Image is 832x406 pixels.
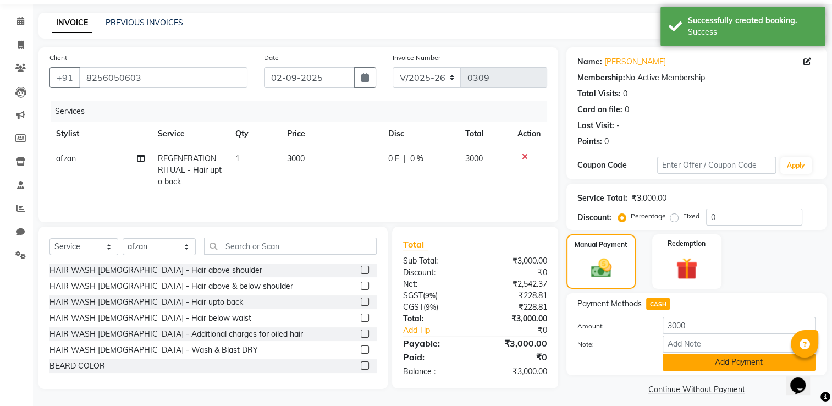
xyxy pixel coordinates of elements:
label: Date [264,53,279,63]
div: ₹2,542.37 [475,278,555,290]
th: Action [511,122,547,146]
label: Invoice Number [393,53,440,63]
label: Redemption [668,239,706,249]
div: Membership: [577,72,625,84]
button: +91 [49,67,80,88]
div: Points: [577,136,602,147]
span: CASH [646,298,670,310]
div: Name: [577,56,602,68]
div: Paid: [395,350,475,364]
a: Continue Without Payment [569,384,824,396]
div: 0 [604,136,609,147]
input: Search by Name/Mobile/Email/Code [79,67,247,88]
a: PREVIOUS INVOICES [106,18,183,28]
div: No Active Membership [577,72,816,84]
span: REGENERATION RITUAL - Hair upto back [158,153,222,186]
button: Add Payment [663,354,816,371]
span: afzan [56,153,76,163]
div: Card on file: [577,104,622,116]
span: 0 F [388,153,399,164]
div: ₹228.81 [475,301,555,313]
button: Apply [780,157,812,174]
div: ( ) [395,301,475,313]
div: ₹3,000.00 [475,255,555,267]
div: ₹3,000.00 [475,313,555,325]
span: 3000 [465,153,483,163]
div: ₹228.81 [475,290,555,301]
div: 0 [625,104,629,116]
div: Service Total: [577,193,627,204]
span: | [404,153,406,164]
div: 0 [623,88,627,100]
div: ₹3,000.00 [475,366,555,377]
div: Net: [395,278,475,290]
label: Amount: [569,321,654,331]
a: INVOICE [52,13,92,33]
img: _cash.svg [585,256,618,280]
div: Services [51,101,555,122]
div: HAIR WASH [DEMOGRAPHIC_DATA] - Hair above shoulder [49,265,262,276]
div: Discount: [577,212,611,223]
div: Total Visits: [577,88,621,100]
th: Service [151,122,229,146]
div: ( ) [395,290,475,301]
input: Enter Offer / Coupon Code [657,157,776,174]
th: Total [459,122,511,146]
div: HAIR WASH [DEMOGRAPHIC_DATA] - Hair below waist [49,312,251,324]
iframe: chat widget [786,362,821,395]
div: ₹3,000.00 [632,193,666,204]
div: Sub Total: [395,255,475,267]
th: Price [280,122,382,146]
label: Fixed [683,211,699,221]
th: Stylist [49,122,151,146]
div: ₹0 [475,350,555,364]
div: Discount: [395,267,475,278]
label: Manual Payment [575,240,627,250]
th: Qty [229,122,280,146]
div: ₹0 [489,325,556,336]
a: Add Tip [395,325,488,336]
div: Balance : [395,366,475,377]
label: Note: [569,339,654,349]
div: Successfully created booking. [688,15,817,26]
th: Disc [382,122,459,146]
div: Last Visit: [577,120,614,131]
div: - [616,120,620,131]
span: SGST [403,290,423,300]
span: CGST [403,302,423,312]
div: HAIR WASH [DEMOGRAPHIC_DATA] - Wash & Blast DRY [49,344,258,356]
div: BEARD COLOR [49,360,105,372]
label: Client [49,53,67,63]
span: 1 [235,153,240,163]
div: HAIR WASH [DEMOGRAPHIC_DATA] - Additional charges for oiled hair [49,328,303,340]
span: 3000 [287,153,305,163]
input: Search or Scan [204,238,377,255]
div: HAIR WASH [DEMOGRAPHIC_DATA] - Hair above & below shoulder [49,281,293,292]
div: Payable: [395,337,475,350]
div: Coupon Code [577,160,657,171]
div: Total: [395,313,475,325]
img: _gift.svg [669,255,704,282]
span: 0 % [410,153,423,164]
div: Success [688,26,817,38]
div: HAIR WASH [DEMOGRAPHIC_DATA] - Hair upto back [49,297,243,308]
label: Percentage [631,211,666,221]
span: Payment Methods [577,298,642,310]
input: Amount [663,317,816,334]
div: ₹0 [475,267,555,278]
a: [PERSON_NAME] [604,56,666,68]
span: Total [403,239,428,250]
input: Add Note [663,336,816,353]
span: 9% [426,303,436,311]
div: ₹3,000.00 [475,337,555,350]
span: 9% [425,291,436,300]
